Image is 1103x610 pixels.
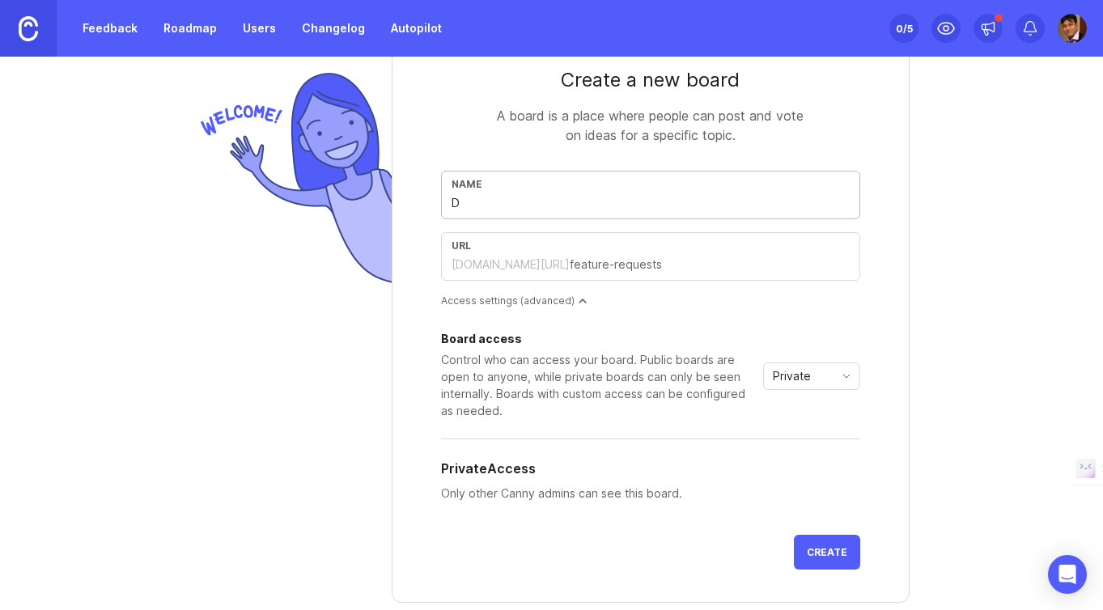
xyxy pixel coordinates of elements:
div: Open Intercom Messenger [1048,555,1087,594]
div: Board access [441,333,757,345]
h5: Private Access [441,459,536,478]
div: Name [452,178,850,190]
span: Create [807,546,847,558]
div: url [452,239,850,252]
a: Feedback [73,14,147,43]
button: 0/5 [889,14,918,43]
div: A board is a place where people can post and vote on ideas for a specific topic. [489,106,812,145]
img: Rajeev Kumar [1058,14,1087,43]
div: Create a new board [441,67,860,93]
div: [DOMAIN_NAME][URL] [452,256,570,273]
input: Feature Requests [452,194,850,212]
input: feature-requests [570,256,850,273]
img: Canny Home [19,16,38,41]
p: Only other Canny admins can see this board. [441,485,860,502]
img: welcome-img-178bf9fb836d0a1529256ffe415d7085.png [194,66,392,290]
div: 0 /5 [896,17,913,40]
span: Private [773,367,811,385]
a: Changelog [292,14,375,43]
a: Roadmap [154,14,227,43]
svg: toggle icon [834,370,859,383]
button: Create [794,535,860,570]
div: Access settings (advanced) [441,294,860,307]
div: toggle menu [763,362,860,390]
a: Autopilot [381,14,452,43]
div: Control who can access your board. Public boards are open to anyone, while private boards can onl... [441,351,757,419]
a: Users [233,14,286,43]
